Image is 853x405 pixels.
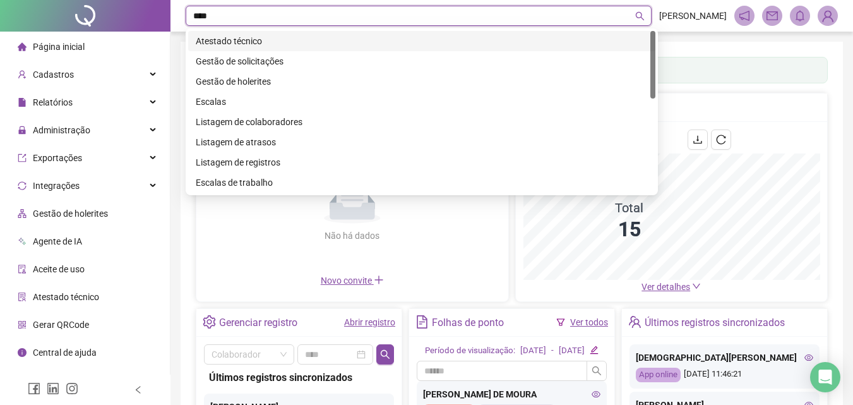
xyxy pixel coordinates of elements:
[380,349,390,360] span: search
[767,10,778,21] span: mail
[33,348,97,358] span: Central de ajuda
[18,126,27,135] span: lock
[570,317,608,327] a: Ver todos
[804,353,813,362] span: eye
[18,320,27,329] span: qrcode
[18,209,27,218] span: apartment
[203,315,216,329] span: setting
[18,98,27,107] span: file
[18,70,27,79] span: user-add
[628,315,641,329] span: team
[196,34,648,48] div: Atestado técnico
[188,112,655,132] div: Listagem de colaboradores
[636,368,681,382] div: App online
[294,229,410,243] div: Não há dados
[415,315,429,329] span: file-text
[18,265,27,274] span: audit
[196,54,648,68] div: Gestão de solicitações
[33,264,85,274] span: Aceite de uso
[425,344,515,358] div: Período de visualização:
[33,42,85,52] span: Página inicial
[739,10,750,21] span: notification
[794,10,806,21] span: bell
[693,135,703,145] span: download
[716,135,726,145] span: reload
[196,135,648,149] div: Listagem de atrasos
[18,181,27,190] span: sync
[47,382,59,395] span: linkedin
[374,275,384,285] span: plus
[590,346,598,354] span: edit
[635,11,645,21] span: search
[423,387,600,401] div: [PERSON_NAME] DE MOURA
[196,115,648,129] div: Listagem de colaboradores
[33,292,99,302] span: Atestado técnico
[556,318,565,327] span: filter
[18,154,27,162] span: export
[33,320,89,330] span: Gerar QRCode
[33,209,108,219] span: Gestão de holerites
[18,42,27,51] span: home
[659,9,727,23] span: [PERSON_NAME]
[196,75,648,88] div: Gestão de holerites
[134,385,143,394] span: left
[219,312,297,334] div: Gerenciar registro
[188,31,655,51] div: Atestado técnico
[28,382,40,395] span: facebook
[432,312,504,334] div: Folhas de ponto
[196,95,648,109] div: Escalas
[196,155,648,169] div: Listagem de registros
[692,282,701,291] span: down
[559,344,585,358] div: [DATE]
[592,390,600,399] span: eye
[188,152,655,172] div: Listagem de registros
[209,370,389,385] div: Últimos registros sincronizados
[33,236,82,246] span: Agente de IA
[520,344,546,358] div: [DATE]
[33,181,80,191] span: Integrações
[344,317,395,327] a: Abrir registro
[641,282,690,292] span: Ver detalhes
[636,368,813,382] div: [DATE] 11:46:21
[188,92,655,112] div: Escalas
[33,97,73,107] span: Relatórios
[592,366,602,376] span: search
[645,312,785,334] div: Últimos registros sincronizados
[636,351,813,365] div: [DEMOGRAPHIC_DATA][PERSON_NAME]
[66,382,78,395] span: instagram
[33,153,82,163] span: Exportações
[33,125,90,135] span: Administração
[33,70,74,80] span: Cadastros
[818,6,837,25] img: 88550
[321,275,384,286] span: Novo convite
[188,51,655,71] div: Gestão de solicitações
[188,172,655,193] div: Escalas de trabalho
[18,293,27,301] span: solution
[188,132,655,152] div: Listagem de atrasos
[641,282,701,292] a: Ver detalhes down
[810,362,840,392] div: Open Intercom Messenger
[188,71,655,92] div: Gestão de holerites
[18,348,27,357] span: info-circle
[551,344,554,358] div: -
[196,176,648,190] div: Escalas de trabalho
